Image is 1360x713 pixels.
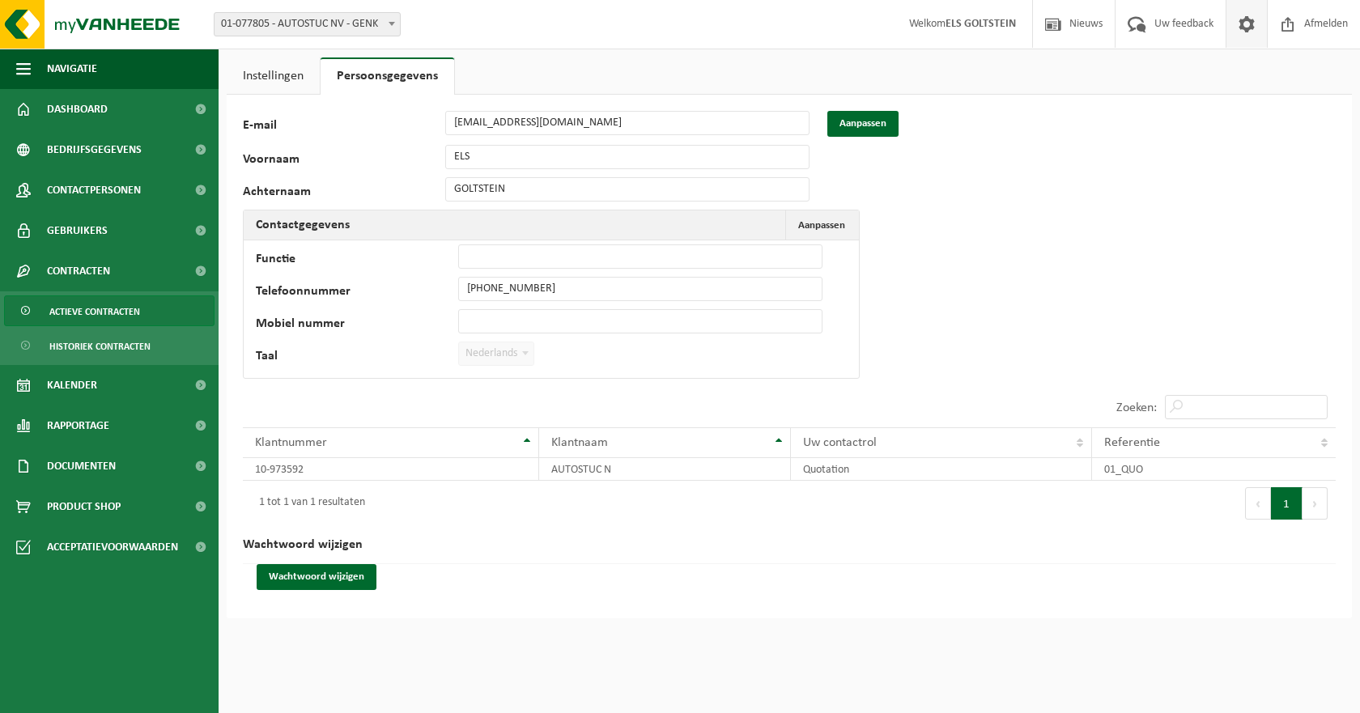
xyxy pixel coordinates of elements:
span: 01-077805 - AUTOSTUC NV - GENK [215,13,400,36]
button: Aanpassen [785,210,857,240]
button: Previous [1245,487,1271,520]
h2: Wachtwoord wijzigen [243,526,1336,564]
span: Navigatie [47,49,97,89]
span: Uw contactrol [803,436,877,449]
button: 1 [1271,487,1303,520]
span: Historiek contracten [49,331,151,362]
label: Voornaam [243,153,445,169]
span: Acceptatievoorwaarden [47,527,178,567]
td: 10-973592 [243,458,539,481]
span: Klantnaam [551,436,608,449]
td: Quotation [791,458,1091,481]
a: Actieve contracten [4,295,215,326]
span: Referentie [1104,436,1160,449]
label: Mobiel nummer [256,317,458,333]
span: Dashboard [47,89,108,129]
label: Zoeken: [1116,401,1157,414]
span: Contactpersonen [47,170,141,210]
button: Aanpassen [827,111,899,137]
button: Next [1303,487,1328,520]
a: Instellingen [227,57,320,95]
button: Wachtwoord wijzigen [257,564,376,590]
span: Kalender [47,365,97,405]
td: AUTOSTUC N [539,458,791,481]
span: Klantnummer [255,436,327,449]
span: Bedrijfsgegevens [47,129,142,170]
div: 1 tot 1 van 1 resultaten [251,489,365,518]
label: Functie [256,253,458,269]
label: Taal [256,350,458,366]
span: Product Shop [47,486,121,527]
span: Rapportage [47,405,109,446]
span: 01-077805 - AUTOSTUC NV - GENK [214,12,401,36]
span: Actieve contracten [49,296,140,327]
td: 01_QUO [1092,458,1336,481]
a: Historiek contracten [4,330,215,361]
span: Nederlands [459,342,533,365]
label: Achternaam [243,185,445,202]
span: Contracten [47,251,110,291]
input: E-mail [445,111,810,135]
span: Documenten [47,446,116,486]
a: Persoonsgegevens [321,57,454,95]
span: Nederlands [458,342,534,366]
span: Gebruikers [47,210,108,251]
label: Telefoonnummer [256,285,458,301]
h2: Contactgegevens [244,210,362,240]
strong: ELS GOLTSTEIN [946,18,1016,30]
span: Aanpassen [798,220,845,231]
label: E-mail [243,119,445,137]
